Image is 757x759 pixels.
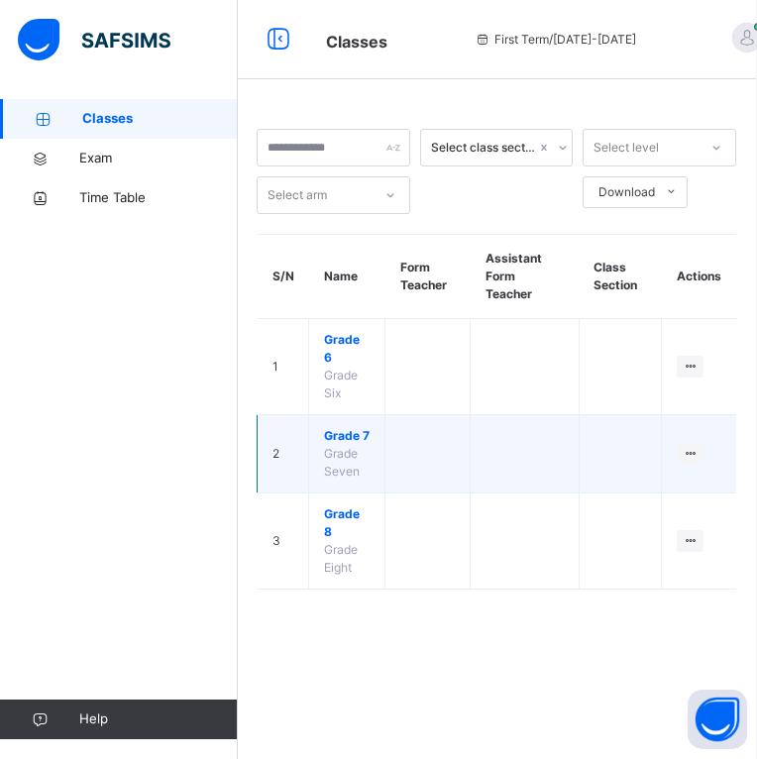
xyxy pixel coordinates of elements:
span: Grade Seven [324,446,360,479]
span: Download [598,183,655,201]
span: Grade 7 [324,427,370,445]
td: 2 [258,415,309,493]
span: Classes [82,109,238,129]
span: Help [79,709,237,729]
span: Grade Six [324,368,358,400]
span: Grade 6 [324,331,370,367]
span: session/term information [475,31,636,49]
span: Exam [79,149,238,168]
th: Class Section [579,235,662,319]
th: Actions [662,235,736,319]
th: S/N [258,235,309,319]
div: Select level [594,129,659,166]
th: Assistant Form Teacher [471,235,580,319]
div: Select class section [431,139,537,157]
span: Grade 8 [324,505,370,541]
td: 3 [258,493,309,590]
span: Time Table [79,188,238,208]
th: Form Teacher [385,235,471,319]
div: Select arm [268,176,327,214]
button: Open asap [688,690,747,749]
td: 1 [258,319,309,415]
span: Grade Eight [324,542,358,575]
img: safsims [18,19,170,60]
span: Classes [326,32,387,52]
th: Name [309,235,385,319]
